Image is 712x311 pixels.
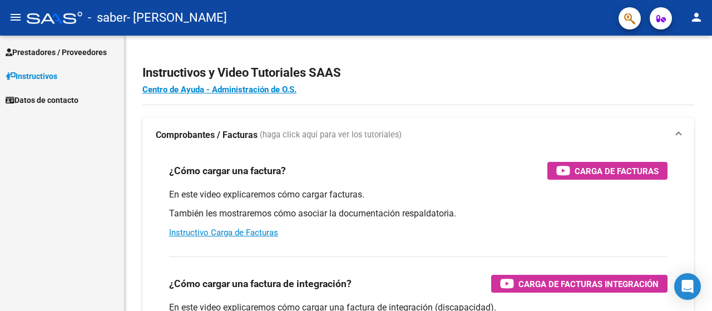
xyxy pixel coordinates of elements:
mat-expansion-panel-header: Comprobantes / Facturas (haga click aquí para ver los tutoriales) [142,117,694,153]
span: Instructivos [6,70,57,82]
h3: ¿Cómo cargar una factura? [169,163,286,179]
strong: Comprobantes / Facturas [156,129,258,141]
mat-icon: person [690,11,703,24]
h3: ¿Cómo cargar una factura de integración? [169,276,352,292]
p: También les mostraremos cómo asociar la documentación respaldatoria. [169,208,667,220]
button: Carga de Facturas [547,162,667,180]
span: (haga click aquí para ver los tutoriales) [260,129,402,141]
span: Carga de Facturas Integración [518,277,659,291]
span: Carga de Facturas [575,164,659,178]
span: Prestadores / Proveedores [6,46,107,58]
span: - [PERSON_NAME] [127,6,227,30]
p: En este video explicaremos cómo cargar facturas. [169,189,667,201]
a: Instructivo Carga de Facturas [169,228,278,238]
span: - saber [88,6,127,30]
div: Open Intercom Messenger [674,273,701,300]
button: Carga de Facturas Integración [491,275,667,293]
a: Centro de Ayuda - Administración de O.S. [142,85,296,95]
mat-icon: menu [9,11,22,24]
h2: Instructivos y Video Tutoriales SAAS [142,62,694,83]
span: Datos de contacto [6,94,78,106]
